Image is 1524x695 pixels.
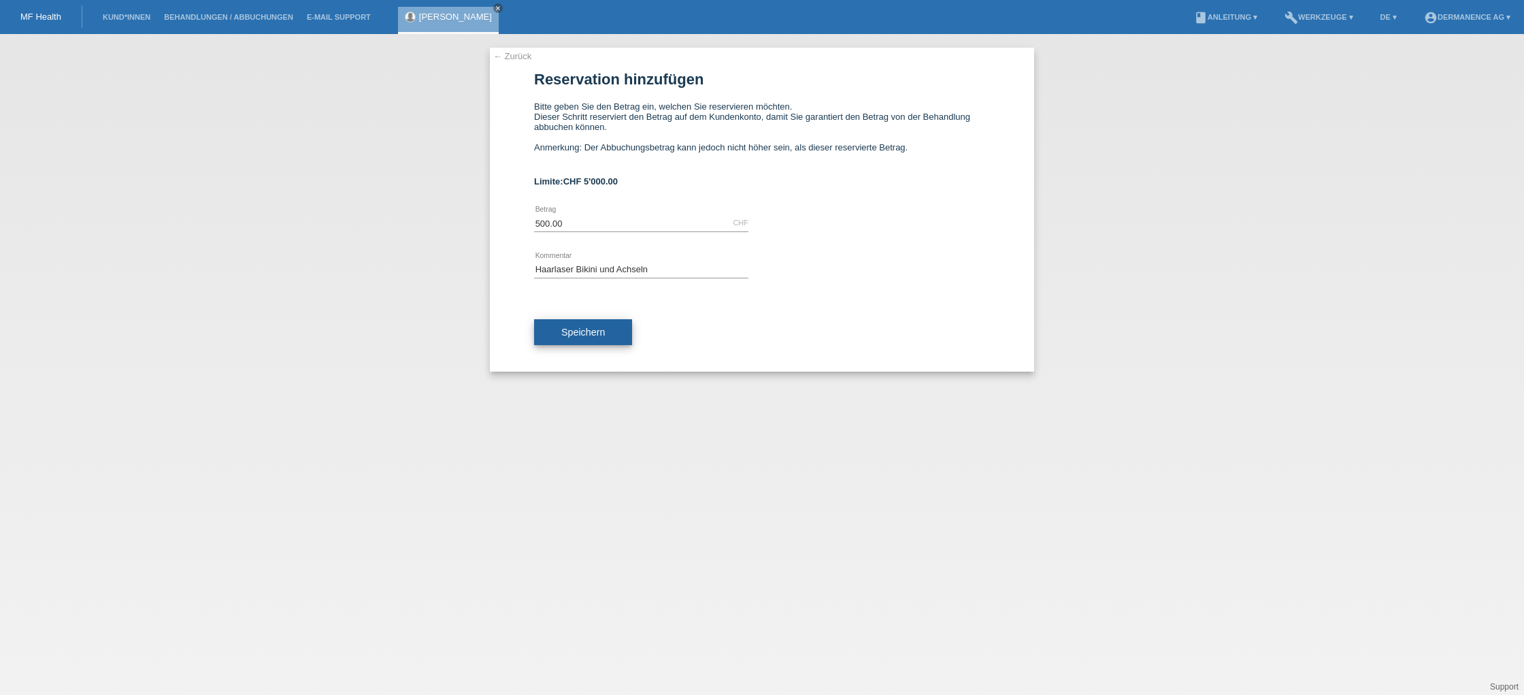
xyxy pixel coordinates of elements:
h1: Reservation hinzufügen [534,71,990,88]
a: bookAnleitung ▾ [1187,13,1264,21]
b: Limite: [534,176,618,187]
button: Speichern [534,319,632,345]
i: close [495,5,501,12]
a: E-Mail Support [300,13,378,21]
span: Speichern [561,327,605,338]
i: build [1285,11,1298,25]
a: account_circleDermanence AG ▾ [1417,13,1517,21]
a: DE ▾ [1374,13,1404,21]
a: buildWerkzeuge ▾ [1278,13,1360,21]
span: CHF 5'000.00 [563,176,618,187]
a: Behandlungen / Abbuchungen [157,13,300,21]
div: CHF [733,219,748,227]
i: account_circle [1424,11,1438,25]
a: ← Zurück [493,51,531,61]
div: Bitte geben Sie den Betrag ein, welchen Sie reservieren möchten. Dieser Schritt reserviert den Be... [534,101,990,163]
a: Kund*innen [96,13,157,21]
i: book [1194,11,1208,25]
a: Support [1490,682,1519,692]
a: [PERSON_NAME] [419,12,492,22]
a: MF Health [20,12,61,22]
a: close [493,3,503,13]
